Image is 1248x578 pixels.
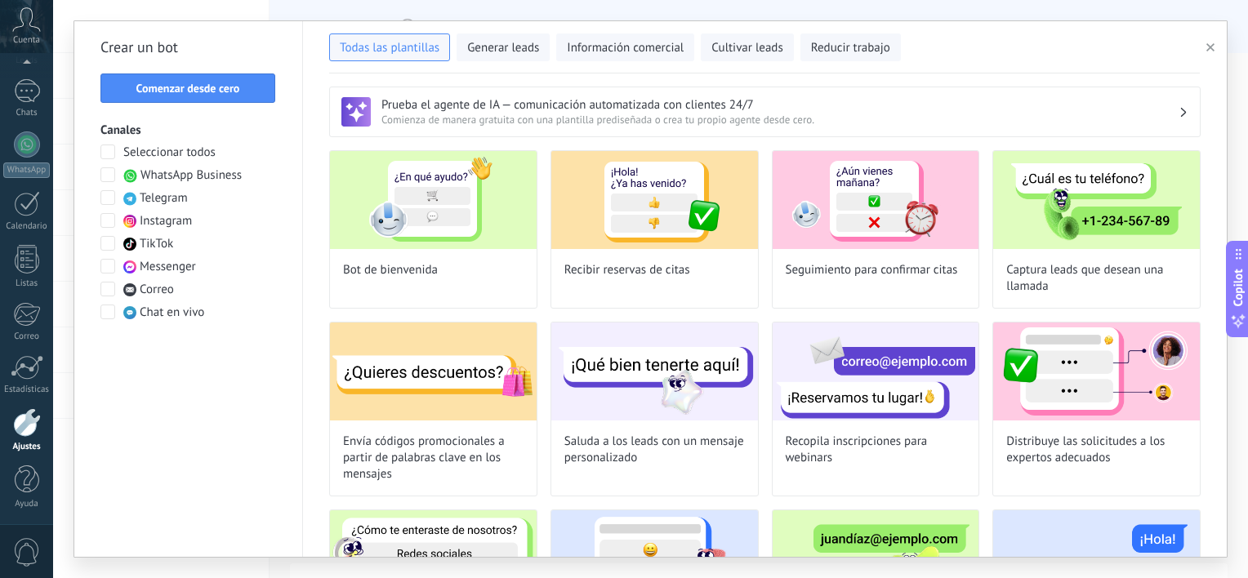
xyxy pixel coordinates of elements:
[3,442,51,452] div: Ajustes
[100,73,275,103] button: Comenzar desde cero
[993,322,1200,420] img: Distribuye las solicitudes a los expertos adecuados
[140,282,174,298] span: Correo
[330,151,537,249] img: Bot de bienvenida
[701,33,793,61] button: Cultivar leads
[140,305,204,321] span: Chat en vivo
[564,433,745,466] span: Saluda a los leads con un mensaje personalizado
[711,40,782,56] span: Cultivar leads
[3,499,51,509] div: Ayuda
[381,97,1179,113] h3: Prueba el agente de IA — comunicación automatizada con clientes 24/7
[551,322,758,420] img: Saluda a los leads con un mensaje personalizado
[343,262,438,278] span: Bot de bienvenida
[773,322,979,420] img: Recopila inscripciones para webinars
[136,82,240,94] span: Comenzar desde cero
[1230,269,1246,307] span: Copilot
[564,262,690,278] span: Recibir reservas de citas
[140,259,196,275] span: Messenger
[556,33,694,61] button: Información comercial
[3,278,51,289] div: Listas
[773,151,979,249] img: Seguimiento para confirmar citas
[140,190,188,207] span: Telegram
[567,40,684,56] span: Información comercial
[123,144,216,161] span: Seleccionar todos
[343,433,524,482] span: Envía códigos promocionales a partir de palabras clave en los mensajes
[381,113,1179,127] span: Comienza de manera gratuita con una plantilla prediseñada o crea tu propio agente desde cero.
[3,221,51,232] div: Calendario
[140,167,242,184] span: WhatsApp Business
[551,151,758,249] img: Recibir reservas de citas
[786,262,958,278] span: Seguimiento para confirmar citas
[340,40,439,56] span: Todas las plantillas
[786,433,966,466] span: Recopila inscripciones para webinars
[329,33,450,61] button: Todas las plantillas
[800,33,901,61] button: Reducir trabajo
[13,35,40,46] span: Cuenta
[140,236,173,252] span: TikTok
[140,213,192,229] span: Instagram
[1006,262,1187,295] span: Captura leads que desean una llamada
[100,122,276,138] h3: Canales
[1006,433,1187,466] span: Distribuye las solicitudes a los expertos adecuados
[330,322,537,420] img: Envía códigos promocionales a partir de palabras clave en los mensajes
[3,162,50,178] div: WhatsApp
[811,40,890,56] span: Reducir trabajo
[993,151,1200,249] img: Captura leads que desean una llamada
[457,33,550,61] button: Generar leads
[467,40,539,56] span: Generar leads
[100,34,276,60] h2: Crear un bot
[3,385,51,395] div: Estadísticas
[3,331,51,342] div: Correo
[3,108,51,118] div: Chats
